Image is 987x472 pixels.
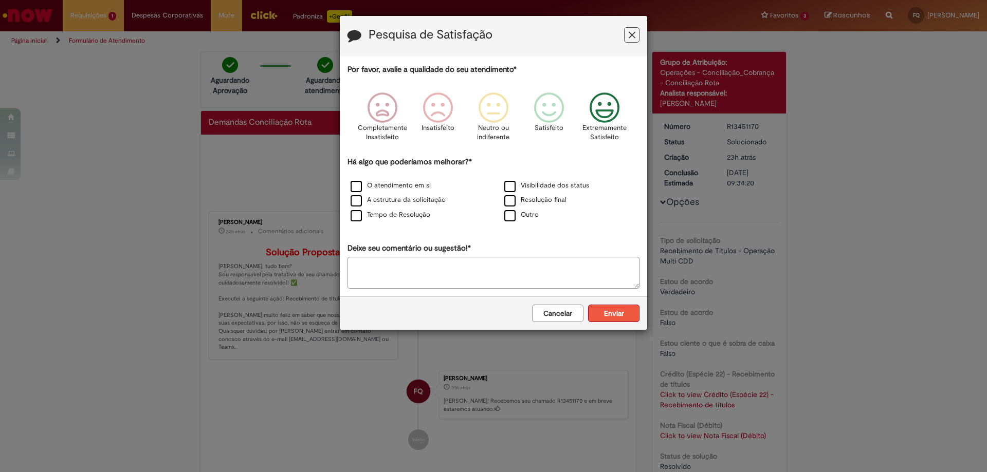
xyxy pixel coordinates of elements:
label: A estrutura da solicitação [351,195,446,205]
label: Deixe seu comentário ou sugestão!* [348,243,471,254]
div: Satisfeito [523,85,575,155]
label: Outro [504,210,539,220]
label: Tempo de Resolução [351,210,430,220]
div: Há algo que poderíamos melhorar?* [348,157,639,223]
button: Enviar [588,305,639,322]
div: Extremamente Satisfeito [578,85,631,155]
button: Cancelar [532,305,583,322]
div: Completamente Insatisfeito [356,85,408,155]
label: Por favor, avalie a qualidade do seu atendimento* [348,64,517,75]
p: Insatisfeito [422,123,454,133]
label: Resolução final [504,195,566,205]
div: Insatisfeito [412,85,464,155]
label: O atendimento em si [351,181,431,191]
p: Satisfeito [535,123,563,133]
p: Extremamente Satisfeito [582,123,627,142]
label: Pesquisa de Satisfação [369,28,492,42]
p: Completamente Insatisfeito [358,123,407,142]
label: Visibilidade dos status [504,181,589,191]
div: Neutro ou indiferente [467,85,520,155]
p: Neutro ou indiferente [475,123,512,142]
